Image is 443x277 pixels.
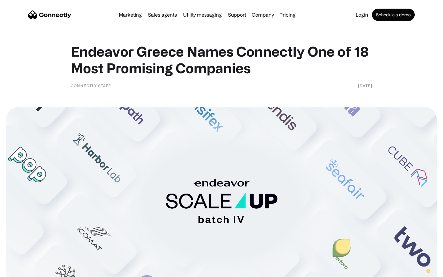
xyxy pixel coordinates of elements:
[250,10,276,19] div: Company
[28,10,71,19] a: home
[372,9,415,21] a: Schedule a demo
[6,266,37,275] aside: Language selected: English
[353,12,371,17] a: Login
[225,12,249,17] a: Support
[146,12,179,17] a: Sales agents
[277,12,298,17] a: Pricing
[71,82,111,89] div: Connectly Staff
[252,10,274,19] div: Company
[12,266,37,275] ul: Language list
[71,43,372,76] h1: Endeavor Greece Names Connectly One of 18 Most Promising Companies
[116,12,144,17] a: Marketing
[358,82,372,89] div: [DATE]
[181,12,224,17] a: Utility messaging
